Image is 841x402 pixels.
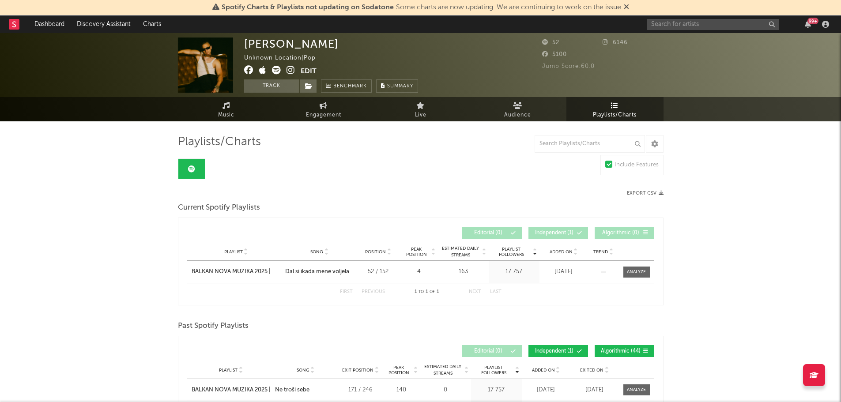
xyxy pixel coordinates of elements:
button: Track [244,79,299,93]
button: Editorial(0) [462,345,522,357]
span: Playlist [219,368,238,373]
a: Benchmark [321,79,372,93]
span: Jump Score: 60.0 [542,64,595,69]
a: Live [372,97,469,121]
a: Discovery Assistant [71,15,137,33]
span: Independent ( 1 ) [534,230,575,236]
div: [DATE] [573,386,617,394]
button: Last [490,289,502,294]
span: Exit Position [342,368,373,373]
div: [PERSON_NAME] [244,38,339,50]
span: Song [297,368,309,373]
span: Estimated Daily Streams [440,245,481,259]
div: 171 / 246 [341,386,381,394]
div: 4 [403,267,436,276]
a: BALKAN NOVA MUZIKA 2025 | [192,386,271,394]
button: 99+ [805,21,811,28]
a: Charts [137,15,167,33]
span: Algorithmic ( 44 ) [600,349,641,354]
button: Previous [362,289,385,294]
a: Ne troši sebe [275,386,336,394]
button: Next [469,289,481,294]
button: Algorithmic(0) [595,227,654,239]
div: 1 1 1 [403,287,451,297]
input: Search for artists [647,19,779,30]
span: Added On [532,368,555,373]
div: 140 [385,386,418,394]
span: Song [310,249,323,255]
span: : Some charts are now updating. We are continuing to work on the issue [222,4,621,11]
div: 17 757 [491,267,537,276]
a: Engagement [275,97,372,121]
span: Playlist [224,249,243,255]
span: Position [365,249,386,255]
button: Independent(1) [528,227,588,239]
span: Playlists/Charts [178,137,261,147]
span: Peak Position [403,247,430,257]
span: of [430,290,435,294]
a: Dashboard [28,15,71,33]
a: Playlists/Charts [566,97,664,121]
div: 17 757 [473,386,520,394]
span: Editorial ( 0 ) [468,349,509,354]
button: Editorial(0) [462,227,522,239]
span: Estimated Daily Streams [422,364,464,377]
span: Past Spotify Playlists [178,321,249,331]
span: 6146 [603,40,628,45]
span: Music [218,110,234,120]
span: Algorithmic ( 0 ) [600,230,641,236]
div: 163 [440,267,486,276]
a: Audience [469,97,566,121]
span: Editorial ( 0 ) [468,230,509,236]
button: First [340,289,353,294]
span: 52 [542,40,559,45]
div: 52 / 152 [358,267,398,276]
span: Dismiss [624,4,629,11]
a: Music [178,97,275,121]
button: Export CSV [627,191,664,196]
span: Trend [593,249,608,255]
div: BALKAN NOVA MUZIKA 2025 | [192,267,271,276]
a: BALKAN NOVA MUZIKA 2025 | [192,267,281,276]
div: [DATE] [524,386,568,394]
span: Current Spotify Playlists [178,203,260,213]
span: Summary [387,84,413,89]
div: Include Features [615,160,659,170]
span: Playlist Followers [473,365,514,376]
div: [DATE] [542,267,586,276]
input: Search Playlists/Charts [535,135,645,153]
span: Playlist Followers [491,247,532,257]
span: Added On [550,249,573,255]
div: Dal si ikada mene voljela [285,267,349,276]
span: Playlists/Charts [593,110,637,120]
button: Edit [301,66,317,77]
button: Algorithmic(44) [595,345,654,357]
span: Peak Position [385,365,413,376]
button: Summary [376,79,418,93]
span: Engagement [306,110,341,120]
span: Benchmark [333,81,367,92]
button: Independent(1) [528,345,588,357]
span: to [419,290,424,294]
div: 99 + [807,18,818,24]
span: Independent ( 1 ) [534,349,575,354]
div: Unknown Location | Pop [244,53,326,64]
div: Ne troši sebe [275,386,309,394]
span: Live [415,110,426,120]
span: Audience [504,110,531,120]
div: 0 [422,386,469,394]
span: Spotify Charts & Playlists not updating on Sodatone [222,4,394,11]
span: 5100 [542,52,567,57]
span: Exited On [580,368,603,373]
